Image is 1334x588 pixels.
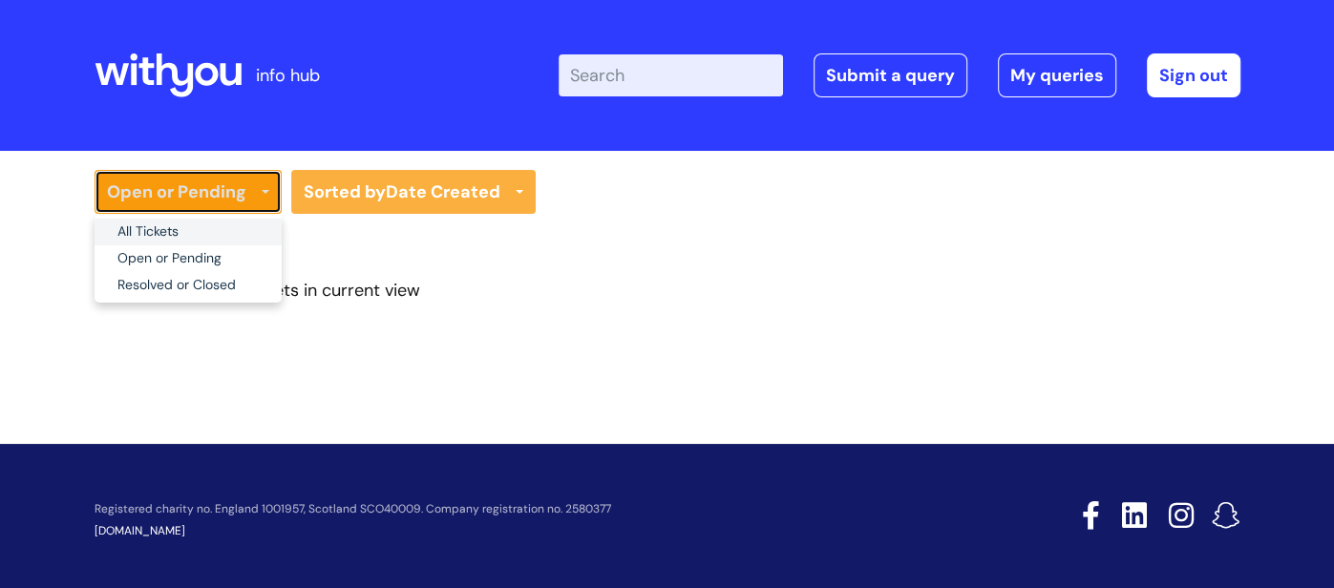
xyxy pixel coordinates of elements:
[95,503,946,515] p: Registered charity no. England 1001957, Scotland SCO40009. Company registration no. 2580377
[95,170,282,214] a: Open or Pending
[95,219,282,245] a: All Tickets
[814,53,967,97] a: Submit a query
[291,170,536,214] a: Sorted byDate Created
[95,272,282,299] a: Resolved or Closed
[256,60,320,91] p: info hub
[1147,53,1240,97] a: Sign out
[998,53,1116,97] a: My queries
[95,245,282,272] a: Open or Pending
[559,54,783,96] input: Search
[95,523,185,538] a: [DOMAIN_NAME]
[95,275,1240,305] div: You don't have any tickets in current view
[559,53,1240,97] div: | -
[386,180,500,203] b: Date Created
